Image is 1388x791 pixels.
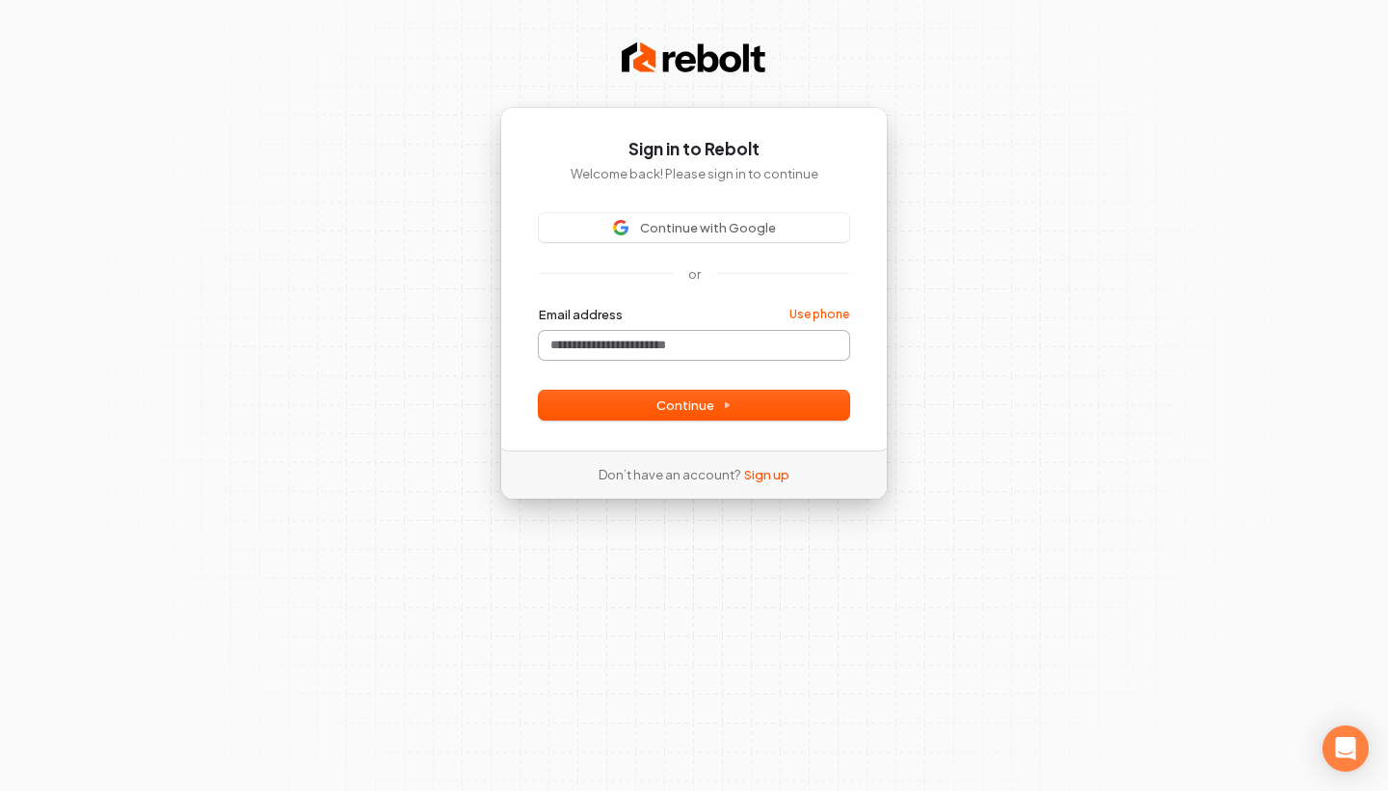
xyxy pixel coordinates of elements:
[1322,725,1369,772] div: Open Intercom Messenger
[539,165,849,182] p: Welcome back! Please sign in to continue
[539,138,849,161] h1: Sign in to Rebolt
[599,466,740,483] span: Don’t have an account?
[640,219,776,236] span: Continue with Google
[539,213,849,242] button: Sign in with GoogleContinue with Google
[613,220,628,235] img: Sign in with Google
[744,466,789,483] a: Sign up
[656,396,732,414] span: Continue
[622,39,766,77] img: Rebolt Logo
[539,306,623,323] label: Email address
[688,265,701,283] p: or
[789,307,849,322] a: Use phone
[539,391,849,420] button: Continue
